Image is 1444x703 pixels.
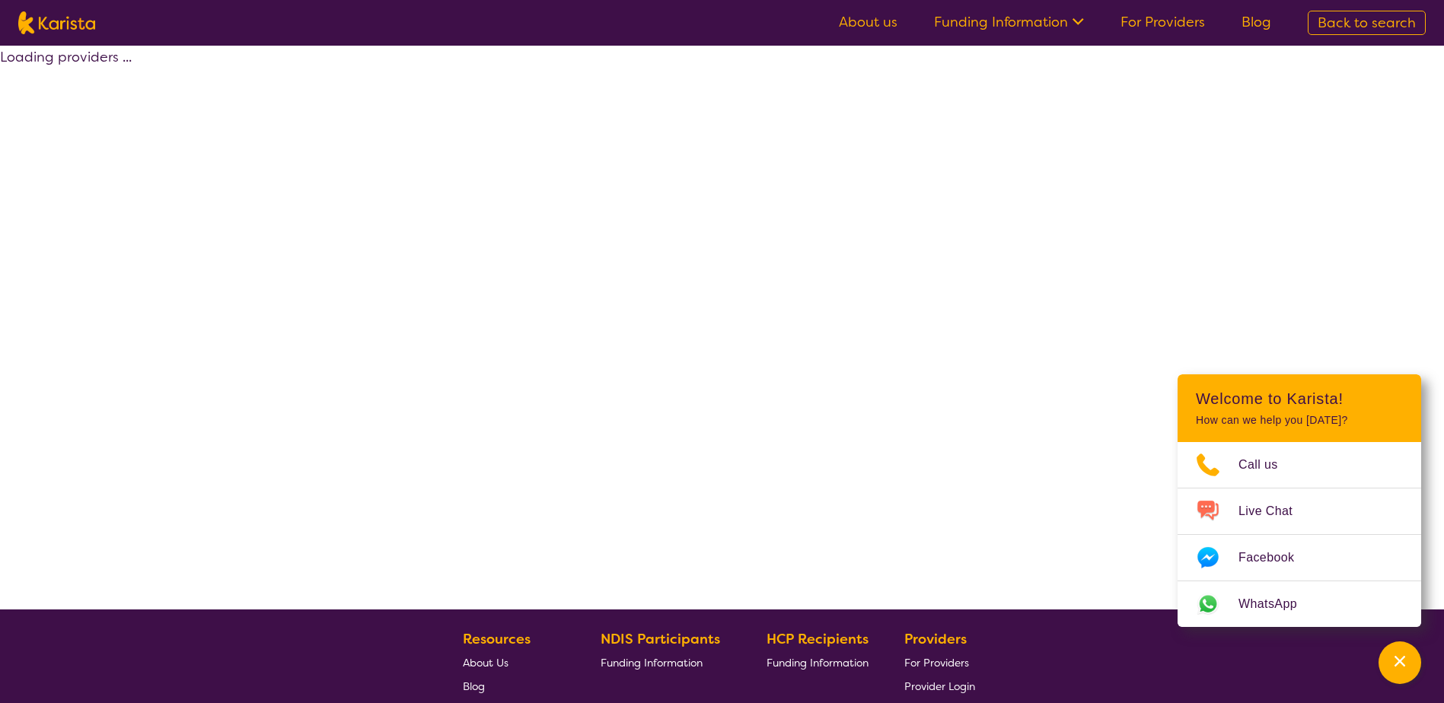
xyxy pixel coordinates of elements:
a: About Us [463,651,565,674]
a: Web link opens in a new tab. [1178,581,1421,627]
a: Funding Information [934,13,1084,31]
button: Channel Menu [1379,641,1421,684]
span: Back to search [1318,14,1416,32]
span: Provider Login [904,679,975,693]
b: HCP Recipients [767,630,869,648]
span: Live Chat [1238,500,1311,523]
b: NDIS Participants [601,630,720,648]
a: Funding Information [601,651,732,674]
p: How can we help you [DATE]? [1196,414,1403,427]
h2: Welcome to Karista! [1196,390,1403,408]
a: For Providers [904,651,975,674]
a: About us [839,13,897,31]
b: Providers [904,630,967,648]
a: Funding Information [767,651,869,674]
span: Call us [1238,453,1296,476]
span: Funding Information [767,656,869,670]
span: Facebook [1238,546,1312,569]
ul: Choose channel [1178,442,1421,627]
span: Blog [463,679,485,693]
a: Provider Login [904,674,975,698]
a: Blog [1242,13,1271,31]
a: Back to search [1308,11,1426,35]
span: WhatsApp [1238,593,1315,616]
span: About Us [463,656,508,670]
img: Karista logo [18,11,95,34]
span: Funding Information [601,656,703,670]
a: For Providers [1120,13,1205,31]
div: Channel Menu [1178,374,1421,627]
span: For Providers [904,656,969,670]
a: Blog [463,674,565,698]
b: Resources [463,630,531,648]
